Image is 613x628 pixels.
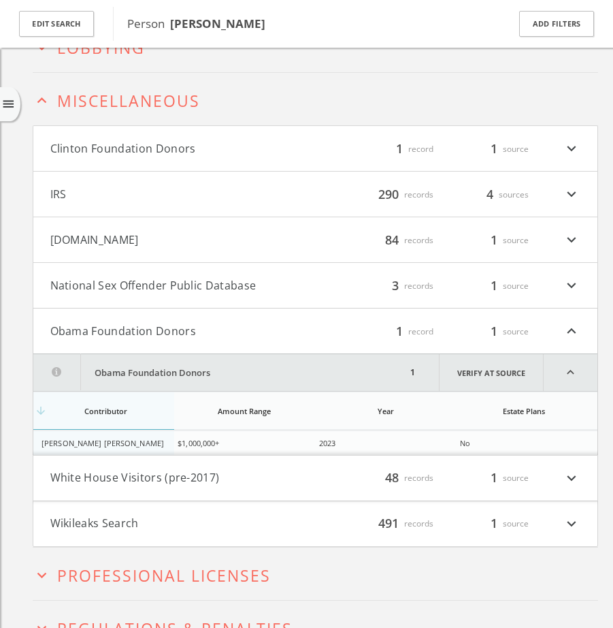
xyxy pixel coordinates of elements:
i: expand_more [563,469,580,487]
button: Obama Foundation Donors [33,354,407,391]
div: source [447,140,529,157]
button: IRS [50,185,316,203]
a: Verify at source [439,354,544,391]
span: [PERSON_NAME] [PERSON_NAME] [42,438,164,448]
div: record [352,140,433,157]
div: records [352,231,433,249]
i: expand_more [563,277,580,294]
span: 1 [391,321,408,340]
div: records [352,469,433,487]
button: Add Filters [519,11,594,37]
div: source [447,231,529,249]
div: source [447,322,529,340]
div: records [352,277,433,294]
span: 1 [391,139,408,157]
span: 1 [486,321,502,340]
span: 2023 [318,438,335,448]
div: source [447,277,529,294]
i: expand_more [563,515,580,533]
span: 1 [486,139,502,157]
span: 84 [380,230,403,249]
div: sources [447,185,529,203]
span: 3 [387,276,403,294]
b: [PERSON_NAME] [170,16,265,31]
div: 1 [407,354,418,391]
div: Contributor [42,406,171,416]
i: expand_more [563,185,580,203]
button: National Sex Offender Public Database [50,277,316,294]
button: expand_moreProfessional Licenses [33,563,598,584]
div: records [352,515,433,533]
div: Estate Plans [459,406,589,416]
span: 48 [380,469,403,487]
div: grid [33,430,597,455]
button: White House Visitors (pre-2017) [50,469,316,487]
div: record [352,322,433,340]
i: expand_less [563,322,580,340]
span: 4 [482,185,498,203]
span: 1 [486,514,502,533]
span: Professional Licenses [57,565,271,586]
span: 1 [486,469,502,487]
span: 491 [374,514,403,533]
span: Miscellaneous [57,90,200,112]
div: records [352,185,433,203]
button: Wikileaks Search [50,515,316,533]
span: No [459,438,469,448]
i: expand_less [544,354,597,391]
i: arrow_downward [35,405,47,417]
div: source [447,469,529,487]
div: Year [318,406,452,416]
i: menu [1,97,16,112]
span: 1 [486,230,502,249]
span: $1,000,000+ [178,438,219,448]
i: expand_less [33,91,51,110]
i: expand_more [33,566,51,584]
i: expand_more [563,231,580,249]
span: 1 [486,276,502,294]
span: 290 [374,185,403,203]
button: [DOMAIN_NAME] [50,231,316,249]
div: Amount Range [178,406,312,416]
button: Clinton Foundation Donors [50,140,316,157]
i: expand_more [563,140,580,157]
button: Edit Search [19,11,94,37]
button: expand_lessMiscellaneous [33,89,598,110]
div: source [447,515,529,533]
span: Person [127,16,265,31]
button: Obama Foundation Donors [50,322,316,340]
